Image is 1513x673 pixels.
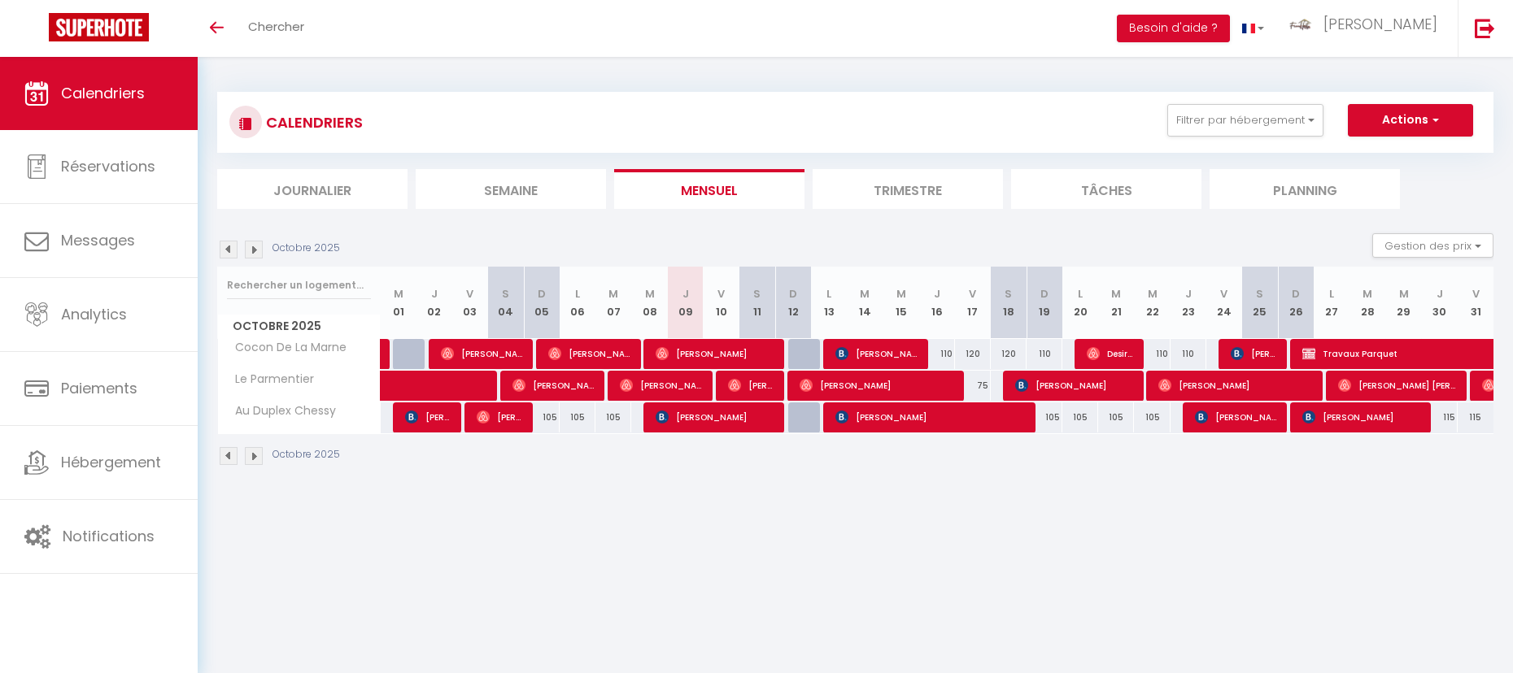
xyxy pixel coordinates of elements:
[1399,286,1409,302] abbr: M
[595,402,631,432] div: 105
[61,304,127,324] span: Analytics
[826,286,831,302] abbr: L
[739,267,775,339] th: 11
[631,267,667,339] th: 08
[1348,104,1473,137] button: Actions
[1242,267,1278,339] th: 25
[441,338,525,369] span: [PERSON_NAME][GEOGRAPHIC_DATA]
[668,267,704,339] th: 09
[608,286,618,302] abbr: M
[1027,339,1062,369] div: 110
[1171,339,1206,369] div: 110
[919,267,955,339] th: 16
[524,267,560,339] th: 05
[1206,267,1242,339] th: 24
[919,339,955,369] div: 110
[416,267,452,339] th: 02
[217,169,408,209] li: Journalier
[1027,402,1062,432] div: 105
[1288,18,1313,32] img: ...
[61,83,145,103] span: Calendriers
[394,286,403,302] abbr: M
[682,286,689,302] abbr: J
[575,286,580,302] abbr: L
[847,267,883,339] th: 14
[1195,402,1279,432] span: [PERSON_NAME]
[538,286,546,302] abbr: D
[1158,370,1314,401] span: [PERSON_NAME]
[955,339,991,369] div: 120
[1210,169,1400,209] li: Planning
[811,267,847,339] th: 13
[656,402,775,432] span: [PERSON_NAME]
[800,370,955,401] span: [PERSON_NAME]
[656,338,775,369] span: [PERSON_NAME]
[1422,402,1458,432] div: 115
[1349,267,1385,339] th: 28
[248,18,304,35] span: Chercher
[1231,338,1279,369] span: [PERSON_NAME]
[753,286,761,302] abbr: S
[502,286,509,302] abbr: S
[1167,104,1323,137] button: Filtrer par hébergement
[1437,286,1443,302] abbr: J
[431,286,438,302] abbr: J
[620,370,704,401] span: [PERSON_NAME]
[1062,267,1098,339] th: 20
[1062,402,1098,432] div: 105
[1338,370,1458,401] span: [PERSON_NAME] [PERSON_NAME]
[1302,402,1422,432] span: [PERSON_NAME]
[452,267,488,339] th: 03
[381,267,416,339] th: 01
[416,169,606,209] li: Semaine
[1134,267,1170,339] th: 22
[273,447,340,462] p: Octobre 2025
[775,267,811,339] th: 12
[789,286,797,302] abbr: D
[991,339,1027,369] div: 120
[1098,267,1134,339] th: 21
[560,402,595,432] div: 105
[218,315,380,338] span: Octobre 2025
[273,241,340,256] p: Octobre 2025
[61,230,135,250] span: Messages
[934,286,940,302] abbr: J
[1422,267,1458,339] th: 30
[548,338,632,369] span: [PERSON_NAME]
[49,13,149,41] img: Super Booking
[1148,286,1158,302] abbr: M
[1117,15,1230,42] button: Besoin d'aide ?
[1256,286,1263,302] abbr: S
[896,286,906,302] abbr: M
[1111,286,1121,302] abbr: M
[704,267,739,339] th: 10
[1015,370,1135,401] span: [PERSON_NAME]
[955,267,991,339] th: 17
[1005,286,1012,302] abbr: S
[1458,267,1493,339] th: 31
[813,169,1003,209] li: Trimestre
[1323,14,1437,34] span: [PERSON_NAME]
[61,452,161,472] span: Hébergement
[1185,286,1192,302] abbr: J
[1134,402,1170,432] div: 105
[1472,286,1480,302] abbr: V
[645,286,655,302] abbr: M
[1011,169,1201,209] li: Tâches
[1078,286,1083,302] abbr: L
[1171,267,1206,339] th: 23
[1040,286,1049,302] abbr: D
[991,267,1027,339] th: 18
[614,169,804,209] li: Mensuel
[488,267,524,339] th: 04
[595,267,631,339] th: 07
[560,267,595,339] th: 06
[717,286,725,302] abbr: V
[1292,286,1300,302] abbr: D
[969,286,976,302] abbr: V
[466,286,473,302] abbr: V
[63,526,155,546] span: Notifications
[477,402,525,432] span: [PERSON_NAME]
[955,371,991,401] div: 75
[512,370,596,401] span: [PERSON_NAME]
